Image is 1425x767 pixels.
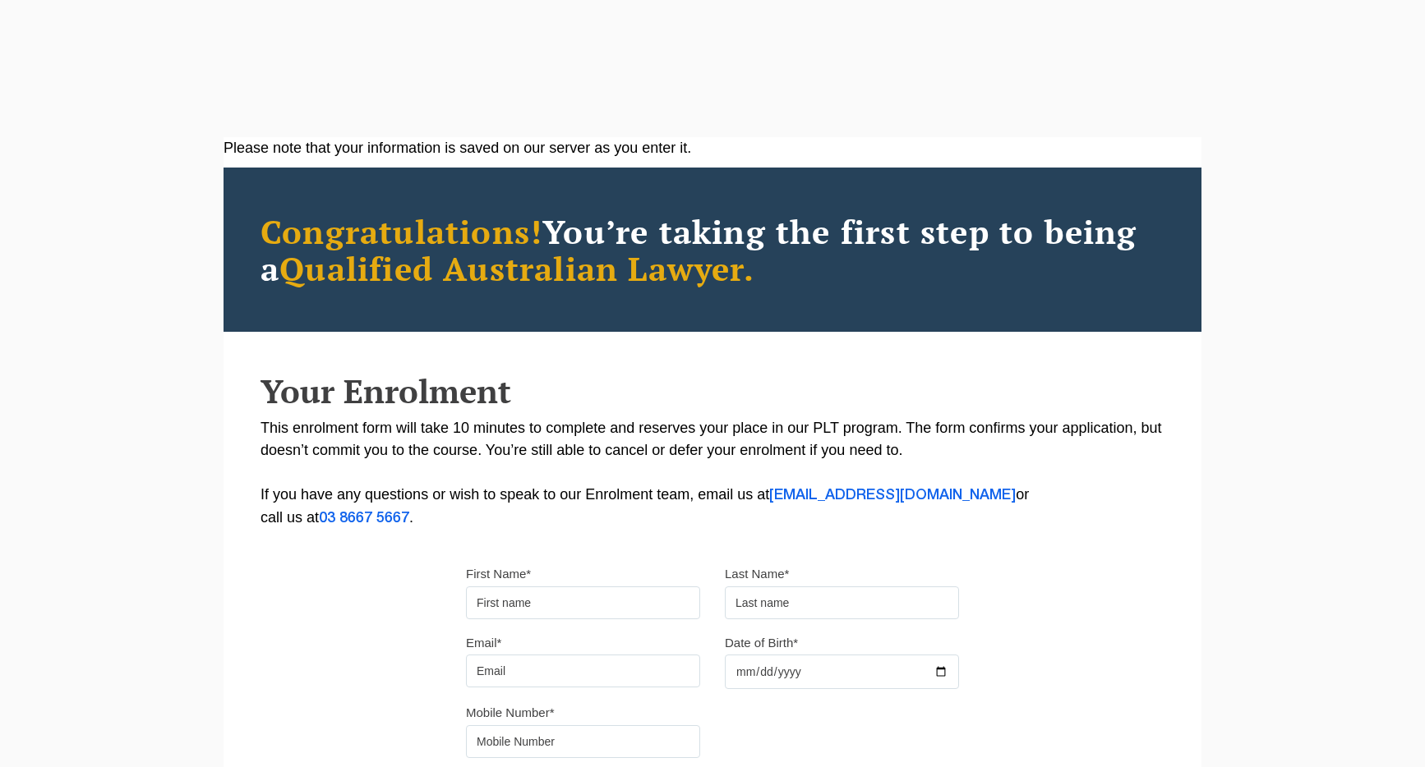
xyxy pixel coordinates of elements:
h2: You’re taking the first step to being a [261,213,1164,287]
input: Last name [725,586,959,619]
span: Qualified Australian Lawyer. [279,246,754,290]
label: Mobile Number* [466,705,555,721]
input: Mobile Number [466,725,700,758]
a: [EMAIL_ADDRESS][DOMAIN_NAME] [769,489,1016,502]
input: Email [466,654,700,687]
label: Last Name* [725,566,789,582]
label: First Name* [466,566,531,582]
label: Date of Birth* [725,635,798,651]
p: This enrolment form will take 10 minutes to complete and reserves your place in our PLT program. ... [261,417,1164,530]
div: Please note that your information is saved on our server as you enter it. [224,137,1201,159]
input: First name [466,586,700,619]
h2: Your Enrolment [261,373,1164,409]
a: 03 8667 5667 [319,512,409,525]
span: Congratulations! [261,209,542,253]
label: Email* [466,635,501,651]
